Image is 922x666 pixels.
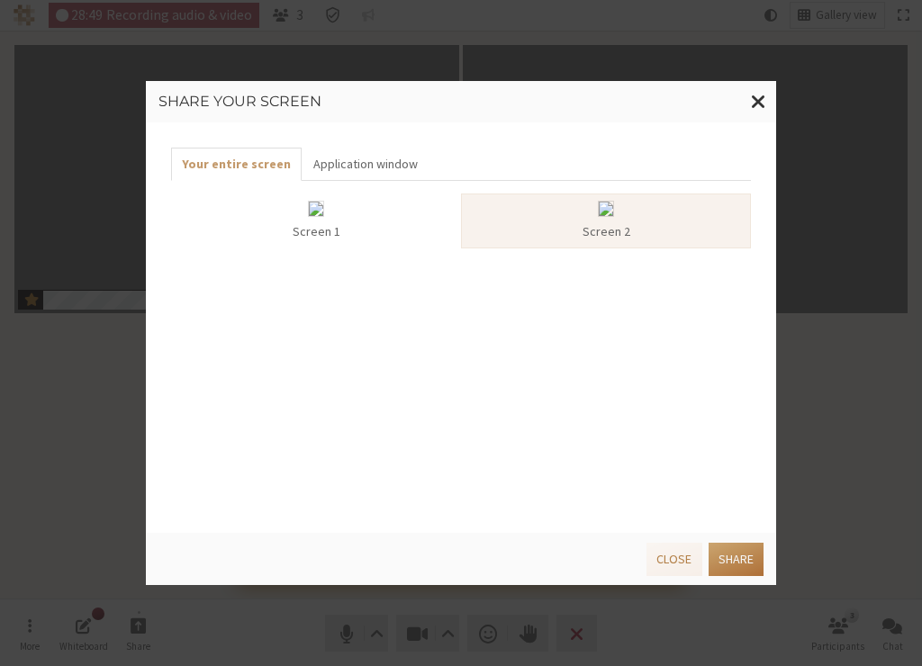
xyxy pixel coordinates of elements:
button: Close [646,543,701,576]
h3: Share your screen [158,94,764,110]
div: Screen 2 [468,222,744,241]
button: Application window [302,148,428,181]
button: Close modal [741,81,776,122]
button: Your entire screen [171,148,302,181]
img: png;base64, [598,201,614,217]
img: png;base64, [308,201,324,217]
div: Screen 1 [178,222,454,241]
button: Share [709,543,764,576]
